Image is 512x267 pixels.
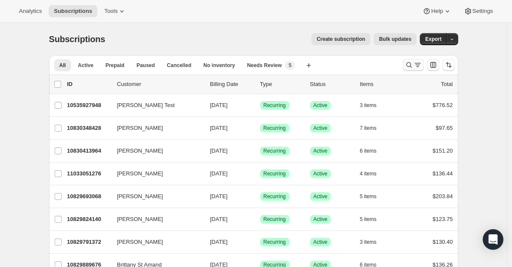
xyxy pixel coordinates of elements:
[436,125,453,131] span: $97.65
[117,169,163,178] span: [PERSON_NAME]
[112,190,198,203] button: [PERSON_NAME]
[117,192,163,201] span: [PERSON_NAME]
[360,125,377,132] span: 7 items
[360,168,386,180] button: 4 items
[360,236,386,248] button: 3 items
[112,121,198,135] button: [PERSON_NAME]
[264,125,286,132] span: Recurring
[49,34,106,44] span: Subscriptions
[117,215,163,224] span: [PERSON_NAME]
[313,170,328,177] span: Active
[67,99,453,111] div: 10535927948[PERSON_NAME] Test[DATE]SuccessRecurringSuccessActive3 items$776.52
[472,8,493,15] span: Settings
[67,145,453,157] div: 10830413964[PERSON_NAME][DATE]SuccessRecurringSuccessActive6 items$151.20
[210,239,228,245] span: [DATE]
[117,124,163,132] span: [PERSON_NAME]
[106,62,124,69] span: Prepaid
[137,62,155,69] span: Paused
[433,147,453,154] span: $151.20
[443,59,455,71] button: Sort the results
[360,170,377,177] span: 4 items
[431,8,443,15] span: Help
[379,36,411,43] span: Bulk updates
[360,147,377,154] span: 6 items
[203,62,235,69] span: No inventory
[360,122,386,134] button: 7 items
[67,147,110,155] p: 10830413964
[264,102,286,109] span: Recurring
[112,98,198,112] button: [PERSON_NAME] Test
[210,125,228,131] span: [DATE]
[360,80,403,89] div: Items
[264,216,286,223] span: Recurring
[459,5,498,17] button: Settings
[99,5,131,17] button: Tools
[264,193,286,200] span: Recurring
[313,193,328,200] span: Active
[67,168,453,180] div: 11033051276[PERSON_NAME][DATE]SuccessRecurringSuccessActive4 items$136.44
[313,239,328,246] span: Active
[433,239,453,245] span: $130.40
[317,36,365,43] span: Create subscription
[67,80,110,89] p: ID
[420,33,447,45] button: Export
[210,80,253,89] p: Billing Date
[360,102,377,109] span: 3 items
[210,147,228,154] span: [DATE]
[117,101,175,110] span: [PERSON_NAME] Test
[67,215,110,224] p: 10829824140
[360,193,377,200] span: 5 items
[112,235,198,249] button: [PERSON_NAME]
[54,8,92,15] span: Subscriptions
[483,229,503,250] div: Open Intercom Messenger
[14,5,47,17] button: Analytics
[167,62,192,69] span: Cancelled
[310,80,353,89] p: Status
[210,193,228,199] span: [DATE]
[289,62,292,69] span: 5
[67,101,110,110] p: 10535927948
[433,216,453,222] span: $123.75
[313,102,328,109] span: Active
[67,213,453,225] div: 10829824140[PERSON_NAME][DATE]SuccessRecurringSuccessActive5 items$123.75
[112,167,198,181] button: [PERSON_NAME]
[313,147,328,154] span: Active
[67,122,453,134] div: 10830348428[PERSON_NAME][DATE]SuccessRecurringSuccessActive7 items$97.65
[360,190,386,203] button: 5 items
[311,33,370,45] button: Create subscription
[264,170,286,177] span: Recurring
[374,33,416,45] button: Bulk updates
[360,216,377,223] span: 5 items
[433,102,453,108] span: $776.52
[104,8,118,15] span: Tools
[67,124,110,132] p: 10830348428
[117,238,163,246] span: [PERSON_NAME]
[117,147,163,155] span: [PERSON_NAME]
[247,62,282,69] span: Needs Review
[59,62,66,69] span: All
[433,170,453,177] span: $136.44
[67,192,110,201] p: 10829693068
[49,5,97,17] button: Subscriptions
[425,36,441,43] span: Export
[403,59,424,71] button: Search and filter results
[67,238,110,246] p: 10829791372
[441,80,453,89] p: Total
[417,5,456,17] button: Help
[264,147,286,154] span: Recurring
[360,99,386,111] button: 3 items
[433,193,453,199] span: $203.84
[210,102,228,108] span: [DATE]
[264,239,286,246] span: Recurring
[210,170,228,177] span: [DATE]
[67,190,453,203] div: 10829693068[PERSON_NAME][DATE]SuccessRecurringSuccessActive5 items$203.84
[313,125,328,132] span: Active
[360,239,377,246] span: 3 items
[112,144,198,158] button: [PERSON_NAME]
[19,8,42,15] span: Analytics
[67,80,453,89] div: IDCustomerBilling DateTypeStatusItemsTotal
[313,216,328,223] span: Active
[112,212,198,226] button: [PERSON_NAME]
[117,80,203,89] p: Customer
[67,236,453,248] div: 10829791372[PERSON_NAME][DATE]SuccessRecurringSuccessActive3 items$130.40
